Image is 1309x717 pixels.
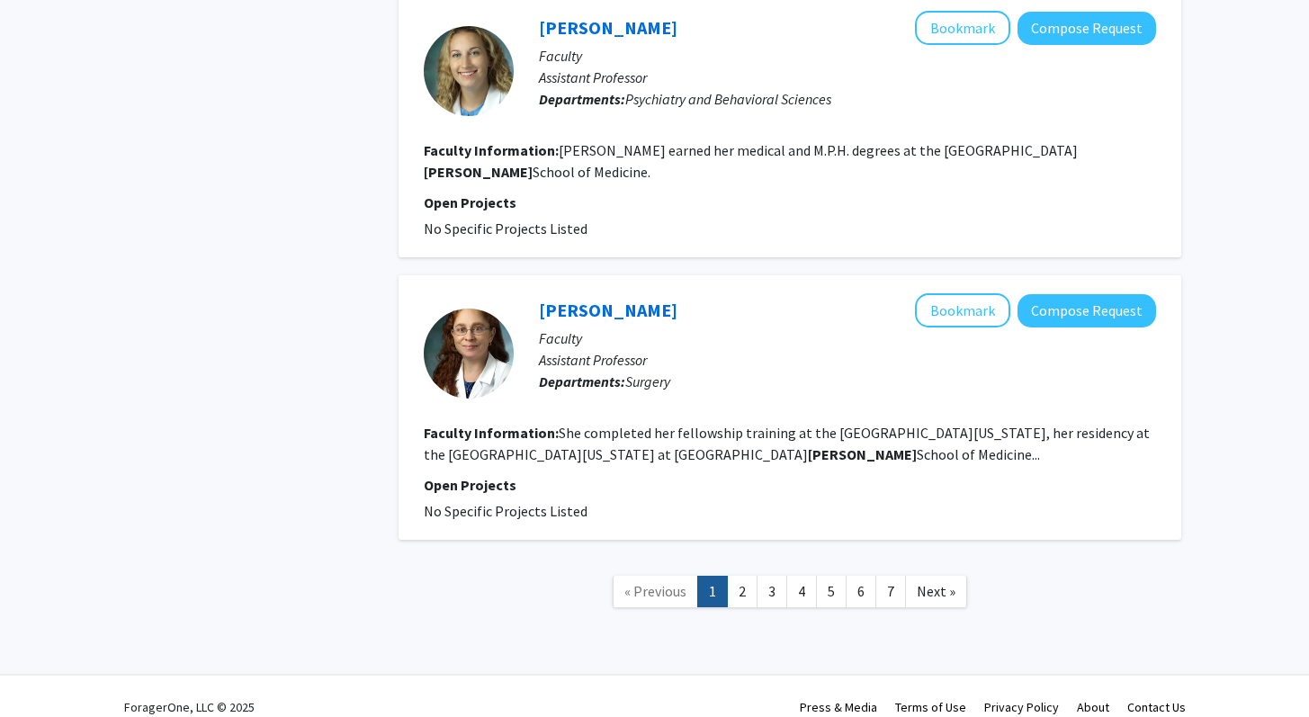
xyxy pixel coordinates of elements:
button: Add Alexandra Roginsky to Bookmarks [915,293,1010,327]
a: 6 [846,576,876,607]
button: Compose Request to Anne Ruble [1018,12,1156,45]
p: Open Projects [424,192,1156,213]
span: No Specific Projects Listed [424,220,587,238]
a: Contact Us [1127,699,1186,715]
button: Compose Request to Alexandra Roginsky [1018,294,1156,327]
span: « Previous [624,582,686,600]
span: Surgery [625,372,670,390]
iframe: Chat [13,636,76,704]
a: 2 [727,576,758,607]
a: 4 [786,576,817,607]
a: Next [905,576,967,607]
button: Add Anne Ruble to Bookmarks [915,11,1010,45]
a: Terms of Use [895,699,966,715]
a: Previous Page [613,576,698,607]
b: Faculty Information: [424,141,559,159]
b: Departments: [539,90,625,108]
span: Next » [917,582,955,600]
fg-read-more: [PERSON_NAME] earned her medical and M.P.H. degrees at the [GEOGRAPHIC_DATA] School of Medicine. [424,141,1078,181]
b: [PERSON_NAME] [808,445,917,463]
p: Assistant Professor [539,349,1156,371]
p: Faculty [539,327,1156,349]
a: Press & Media [800,699,877,715]
fg-read-more: She completed her fellowship training at the [GEOGRAPHIC_DATA][US_STATE], her residency at the [G... [424,424,1150,463]
p: Assistant Professor [539,67,1156,88]
a: 3 [757,576,787,607]
a: [PERSON_NAME] [539,16,677,39]
a: 7 [875,576,906,607]
a: 1 [697,576,728,607]
b: Faculty Information: [424,424,559,442]
a: [PERSON_NAME] [539,299,677,321]
nav: Page navigation [399,558,1181,631]
a: About [1077,699,1109,715]
p: Open Projects [424,474,1156,496]
a: Privacy Policy [984,699,1059,715]
span: No Specific Projects Listed [424,502,587,520]
a: 5 [816,576,847,607]
b: Departments: [539,372,625,390]
span: Psychiatry and Behavioral Sciences [625,90,831,108]
p: Faculty [539,45,1156,67]
b: [PERSON_NAME] [424,163,533,181]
